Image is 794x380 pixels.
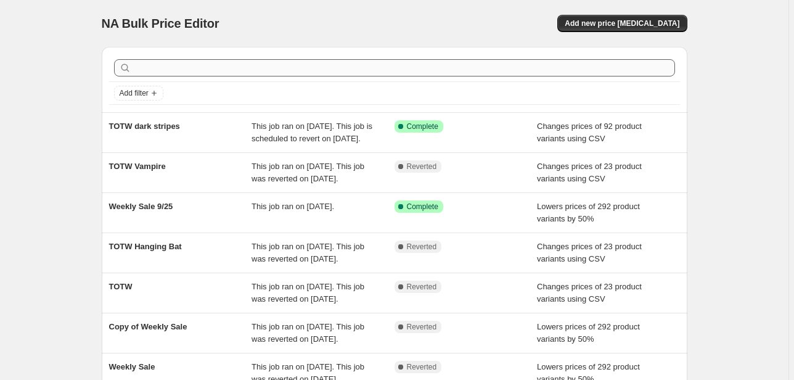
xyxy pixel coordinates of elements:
button: Add filter [114,86,163,101]
span: Complete [407,122,438,131]
span: Add filter [120,88,149,98]
span: This job ran on [DATE]. This job was reverted on [DATE]. [252,282,364,304]
span: TOTW Hanging Bat [109,242,182,251]
span: Reverted [407,322,437,332]
span: TOTW [109,282,133,291]
span: Weekly Sale [109,362,155,371]
span: Changes prices of 23 product variants using CSV [537,242,642,263]
button: Add new price [MEDICAL_DATA] [557,15,687,32]
span: Lowers prices of 292 product variants by 50% [537,202,640,223]
span: Changes prices of 23 product variants using CSV [537,162,642,183]
span: Complete [407,202,438,212]
span: Add new price [MEDICAL_DATA] [565,19,679,28]
span: Copy of Weekly Sale [109,322,187,331]
span: Reverted [407,162,437,171]
span: Weekly Sale 9/25 [109,202,173,211]
span: This job ran on [DATE]. This job was reverted on [DATE]. [252,322,364,344]
span: Changes prices of 23 product variants using CSV [537,282,642,304]
span: Lowers prices of 292 product variants by 50% [537,322,640,344]
span: Reverted [407,282,437,292]
span: This job ran on [DATE]. [252,202,334,211]
span: TOTW dark stripes [109,122,180,131]
span: This job ran on [DATE]. This job was reverted on [DATE]. [252,242,364,263]
span: This job ran on [DATE]. This job is scheduled to revert on [DATE]. [252,122,372,143]
span: NA Bulk Price Editor [102,17,219,30]
span: Reverted [407,362,437,372]
span: Changes prices of 92 product variants using CSV [537,122,642,143]
span: Reverted [407,242,437,252]
span: This job ran on [DATE]. This job was reverted on [DATE]. [252,162,364,183]
span: TOTW Vampire [109,162,166,171]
